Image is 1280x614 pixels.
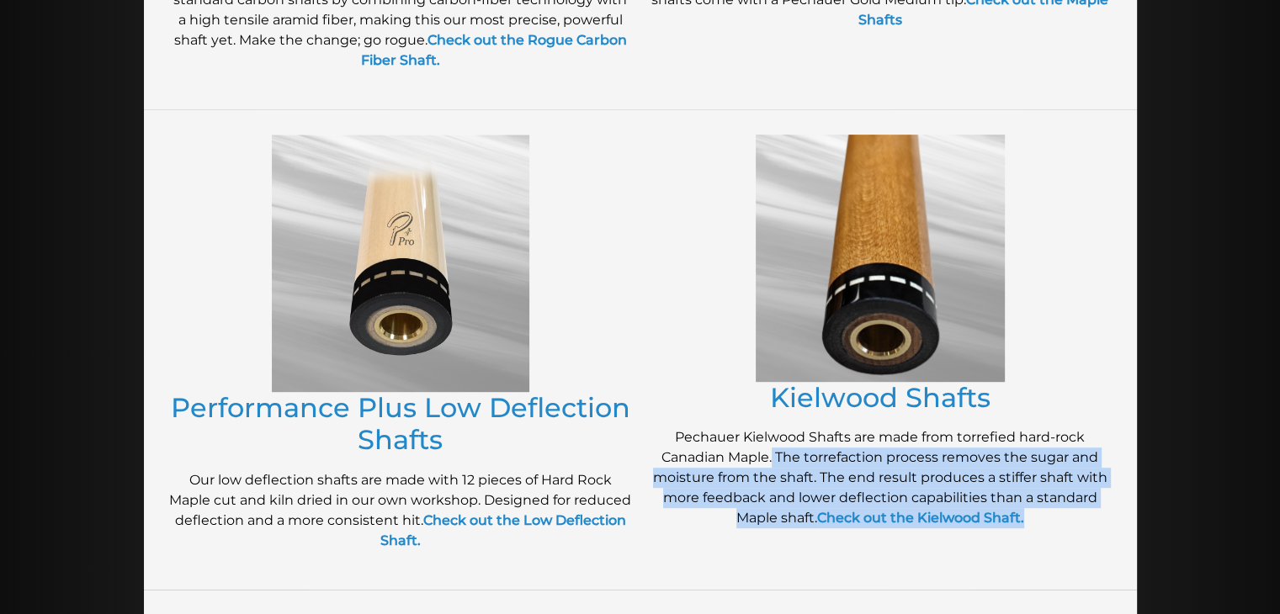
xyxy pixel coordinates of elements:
[380,512,626,548] a: Check out the Low Deflection Shaft.
[361,32,627,68] a: Check out the Rogue Carbon Fiber Shaft.
[817,510,1024,526] a: Check out the Kielwood Shaft.
[169,470,632,551] p: Our low deflection shafts are made with 12 pieces of Hard Rock Maple cut and kiln dried in our ow...
[770,381,991,414] a: Kielwood Shafts
[171,391,630,456] a: Performance Plus Low Deflection Shafts
[649,427,1112,528] p: Pechauer Kielwood Shafts are made from torrefied hard-rock Canadian Maple. The torrefaction proce...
